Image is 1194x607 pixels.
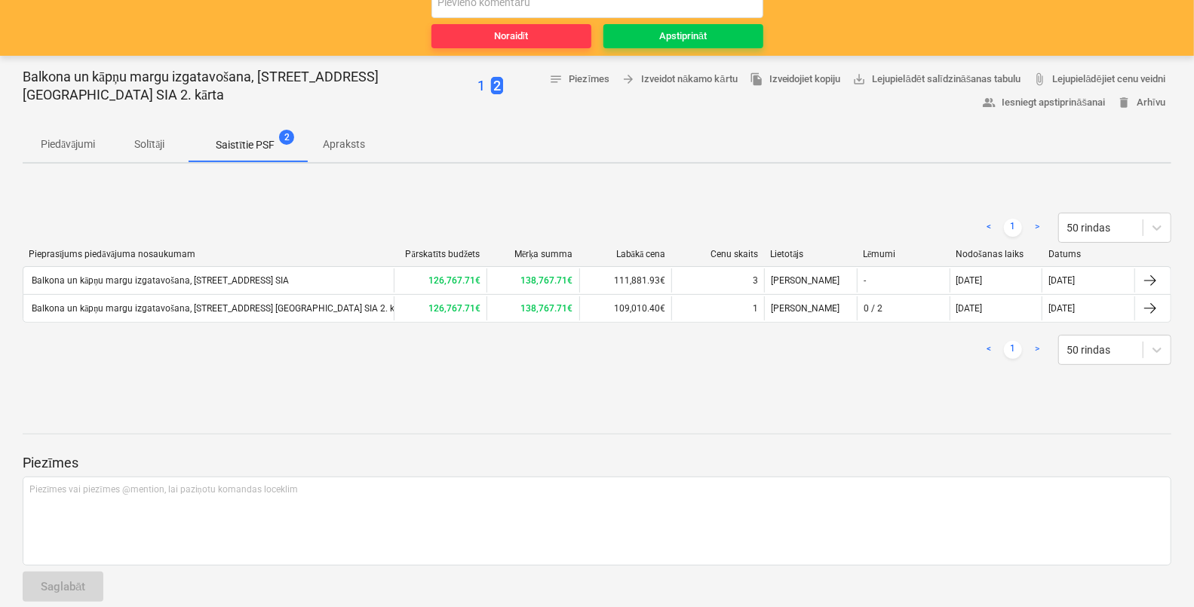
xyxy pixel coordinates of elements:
[477,77,485,95] p: 1
[1117,94,1165,112] span: Arhīvu
[431,24,591,48] button: Noraidīt
[847,68,1027,91] a: Lejupielādēt salīdzināšanas tabulu
[29,303,410,314] div: Balkona un kāpņu margu izgatavošana, [STREET_ADDRESS] [GEOGRAPHIC_DATA] SIA 2. kārta
[863,249,944,260] div: Lēmumi
[750,72,763,86] span: file_copy
[1033,71,1165,88] span: Lejupielādējiet cenu veidni
[323,136,365,152] p: Apraksts
[131,136,167,152] p: Solītāji
[980,219,998,237] a: Previous page
[983,96,996,109] span: people_alt
[764,296,857,320] div: [PERSON_NAME]
[1033,72,1047,86] span: attach_file
[753,275,758,286] div: 3
[764,268,857,293] div: [PERSON_NAME]
[579,296,672,320] div: 109,010.40€
[1048,275,1075,286] div: [DATE]
[491,77,503,94] span: 2
[1117,96,1131,109] span: delete
[494,28,529,45] div: Noraidīt
[956,249,1036,260] div: Nodošanas laiks
[677,249,758,259] div: Cenu skaits
[493,249,573,260] div: Mērķa summa
[980,341,998,359] a: Previous page
[428,275,480,286] b: 126,767.71€
[29,275,289,287] div: Balkona un kāpņu margu izgatavošana, [STREET_ADDRESS] SIA
[550,72,563,86] span: notes
[622,71,737,88] span: Izveidot nākamo kārtu
[622,72,635,86] span: arrow_forward
[1028,219,1046,237] a: Next page
[585,249,666,260] div: Labākā cena
[23,68,471,104] p: Balkona un kāpņu margu izgatavošana, [STREET_ADDRESS] [GEOGRAPHIC_DATA] SIA 2. kārta
[853,72,867,86] span: save_alt
[521,275,573,286] b: 138,767.71€
[400,249,480,260] div: Pārskatīts budžets
[864,275,866,286] div: -
[428,303,480,314] b: 126,767.71€
[544,68,616,91] button: Piezīmes
[853,71,1021,88] span: Lejupielādēt salīdzināšanas tabulu
[977,91,1112,115] button: Iesniegt apstiprināšanai
[279,130,294,145] span: 2
[956,303,983,314] div: [DATE]
[615,68,743,91] button: Izveidot nākamo kārtu
[750,71,841,88] span: Izveidojiet kopiju
[983,94,1106,112] span: Iesniegt apstiprināšanai
[23,454,1171,472] p: Piezīmes
[1111,91,1171,115] button: Arhīvu
[41,136,95,152] p: Piedāvājumi
[770,249,851,260] div: Lietotājs
[29,249,388,260] div: Pieprasījums piedāvājuma nosaukumam
[603,24,763,48] button: Apstiprināt
[1048,303,1075,314] div: [DATE]
[1004,341,1022,359] a: Page 1 is your current page
[1048,249,1129,259] div: Datums
[1028,341,1046,359] a: Next page
[753,303,758,314] div: 1
[864,303,882,314] div: 0 / 2
[1119,535,1194,607] iframe: Chat Widget
[477,76,485,96] button: 1
[956,275,983,286] div: [DATE]
[744,68,847,91] button: Izveidojiet kopiju
[521,303,573,314] b: 138,767.71€
[550,71,610,88] span: Piezīmes
[1027,68,1171,91] a: Lejupielādējiet cenu veidni
[659,28,707,45] div: Apstiprināt
[1004,219,1022,237] a: Page 1 is your current page
[216,137,275,153] p: Saistītie PSF
[491,76,503,96] button: 2
[579,268,672,293] div: 111,881.93€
